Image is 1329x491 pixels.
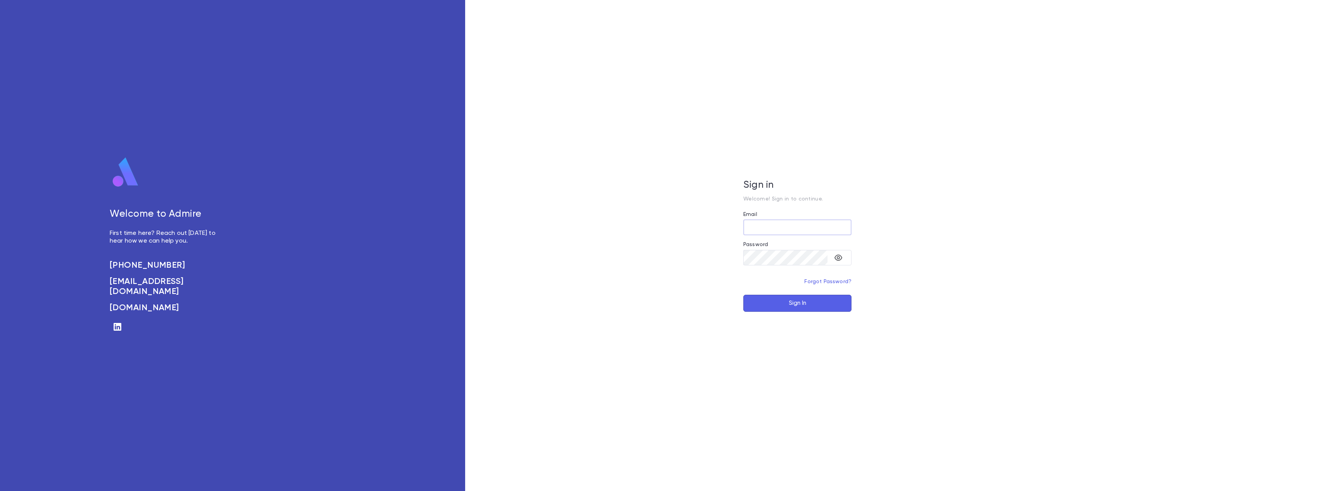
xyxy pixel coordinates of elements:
label: Password [743,241,768,248]
button: Sign In [743,295,851,312]
p: First time here? Reach out [DATE] to hear how we can help you. [110,229,224,245]
a: [EMAIL_ADDRESS][DOMAIN_NAME] [110,277,224,297]
button: toggle password visibility [831,250,846,265]
label: Email [743,211,757,217]
a: [PHONE_NUMBER] [110,260,224,270]
h5: Sign in [743,180,851,191]
a: Forgot Password? [804,279,851,284]
p: Welcome! Sign in to continue. [743,196,851,202]
img: logo [110,157,141,188]
a: [DOMAIN_NAME] [110,303,224,313]
h5: Welcome to Admire [110,209,224,220]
